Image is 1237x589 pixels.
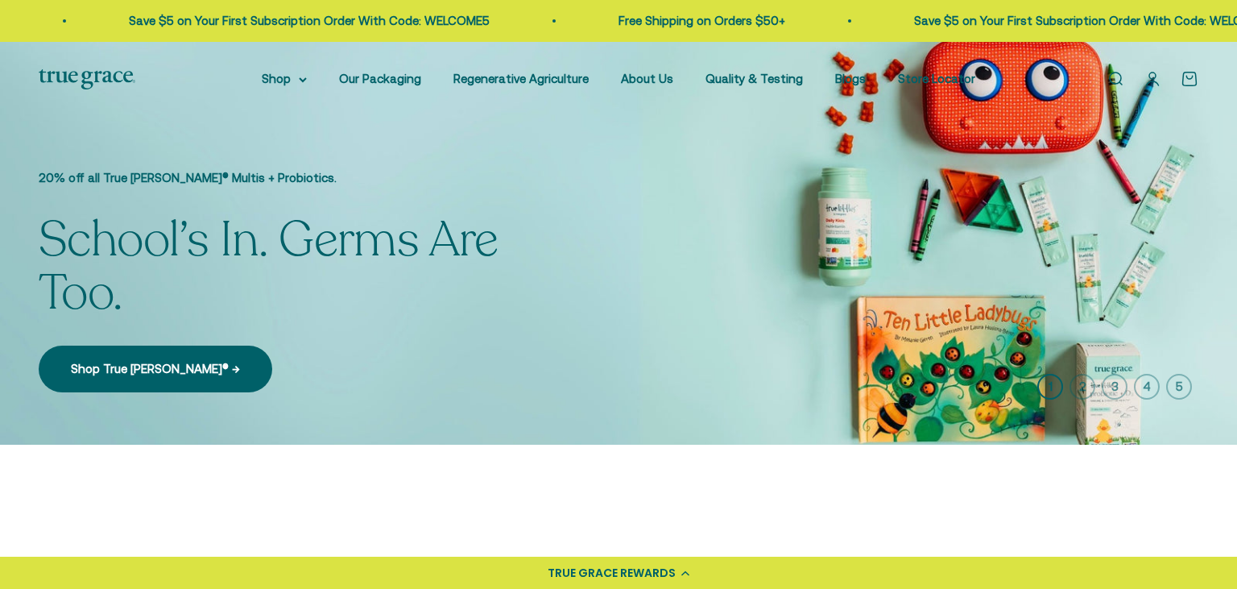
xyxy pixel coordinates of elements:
a: About Us [621,72,673,85]
button: 2 [1069,374,1095,400]
button: 5 [1166,374,1192,400]
button: 3 [1102,374,1127,400]
summary: Shop [262,69,307,89]
button: 4 [1134,374,1160,400]
a: Shop True [PERSON_NAME]® → [39,346,272,392]
split-lines: School’s In. Germs Are Too. [39,207,499,326]
a: Blogs [835,72,866,85]
a: Our Packaging [339,72,421,85]
button: 1 [1037,374,1063,400]
p: 20% off all True [PERSON_NAME]® Multis + Probiotics. [39,168,570,188]
a: Store Locator [898,72,975,85]
a: Quality & Testing [705,72,803,85]
a: Regenerative Agriculture [453,72,589,85]
div: TRUE GRACE REWARDS [548,565,676,582]
a: Free Shipping on Orders $50+ [611,14,778,27]
p: Save $5 on Your First Subscription Order With Code: WELCOME5 [122,11,482,31]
